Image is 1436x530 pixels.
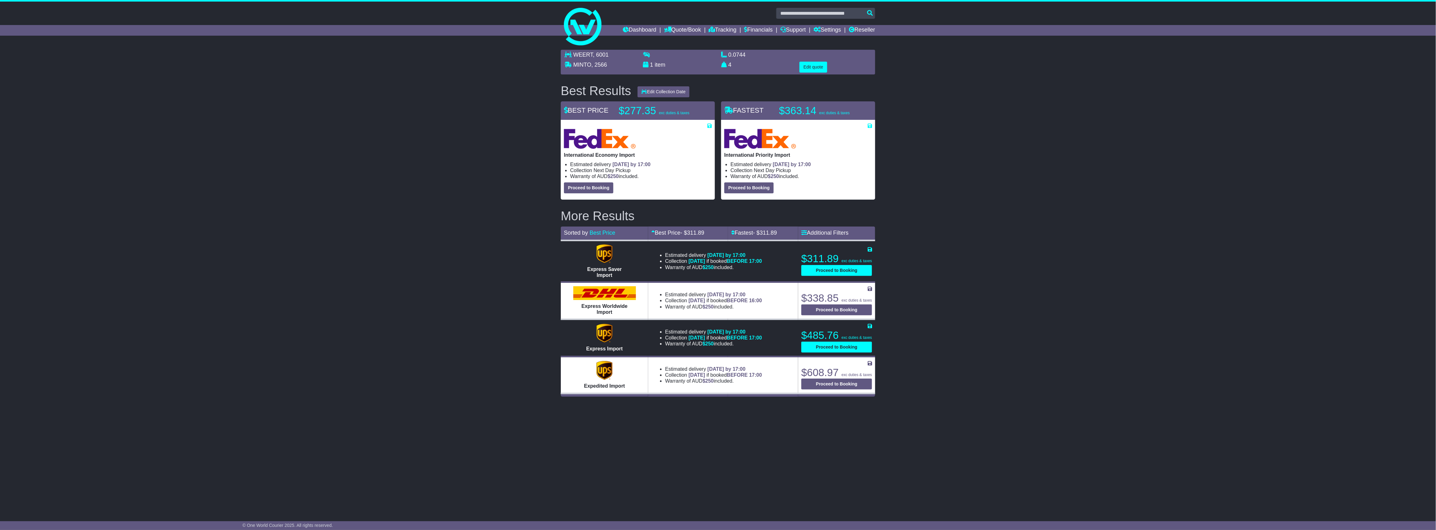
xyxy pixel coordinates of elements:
[558,84,634,98] div: Best Results
[801,265,872,276] button: Proceed to Booking
[842,373,872,377] span: exc duties & taxes
[623,25,656,36] a: Dashboard
[731,167,872,173] li: Collection
[242,523,333,528] span: © One World Courier 2025. All rights reserved.
[665,329,762,335] li: Estimated delivery
[570,161,712,167] li: Estimated delivery
[665,335,762,341] li: Collection
[842,259,872,263] span: exc duties & taxes
[665,292,762,298] li: Estimated delivery
[749,335,762,340] span: 17:00
[597,244,612,263] img: UPS (new): Express Saver Import
[689,335,705,340] span: [DATE]
[801,379,872,390] button: Proceed to Booking
[707,252,746,258] span: [DATE] by 17:00
[612,162,651,167] span: [DATE] by 17:00
[705,304,714,309] span: 250
[597,361,612,380] img: UPS (new): Expedited Import
[754,168,791,173] span: Next Day Pickup
[689,298,705,303] span: [DATE]
[638,86,690,97] button: Edit Collection Date
[731,173,872,179] li: Warranty of AUD included.
[780,25,806,36] a: Support
[689,372,762,378] span: if booked
[749,258,762,264] span: 17:00
[573,286,636,300] img: DHL: Express Worldwide Import
[689,258,762,264] span: if booked
[564,152,712,158] p: International Economy Import
[655,62,665,68] span: item
[665,258,762,264] li: Collection
[728,52,746,58] span: 0.0744
[564,182,613,193] button: Proceed to Booking
[680,230,704,236] span: - $
[801,366,872,379] p: $608.97
[664,25,701,36] a: Quote/Book
[727,258,748,264] span: BEFORE
[665,252,762,258] li: Estimated delivery
[581,303,628,315] span: Express Worldwide Import
[703,304,714,309] span: $
[689,258,705,264] span: [DATE]
[707,329,746,334] span: [DATE] by 17:00
[665,264,762,270] li: Warranty of AUD included.
[586,346,622,351] span: Express Import
[573,62,591,68] span: MINTO
[842,298,872,303] span: exc duties & taxes
[814,25,841,36] a: Settings
[799,62,827,73] button: Edit quote
[749,372,762,378] span: 17:00
[607,174,619,179] span: $
[665,366,762,372] li: Estimated delivery
[731,161,872,167] li: Estimated delivery
[665,372,762,378] li: Collection
[689,335,762,340] span: if booked
[619,104,697,117] p: $277.35
[724,129,796,149] img: FedEx Express: International Priority Import
[570,173,712,179] li: Warranty of AUD included.
[665,298,762,303] li: Collection
[564,230,588,236] span: Sorted by
[705,341,714,346] span: 250
[689,298,762,303] span: if booked
[573,52,593,58] span: WEERT
[665,341,762,347] li: Warranty of AUD included.
[597,324,612,343] img: UPS (new): Express Import
[705,265,714,270] span: 250
[665,304,762,310] li: Warranty of AUD included.
[801,342,872,353] button: Proceed to Booking
[564,129,636,149] img: FedEx Express: International Economy Import
[724,152,872,158] p: International Priority Import
[610,174,619,179] span: 250
[570,167,712,173] li: Collection
[760,230,777,236] span: 311.89
[849,25,875,36] a: Reseller
[773,162,811,167] span: [DATE] by 17:00
[705,378,714,384] span: 250
[768,174,779,179] span: $
[728,62,731,68] span: 4
[801,230,849,236] a: Additional Filters
[687,230,704,236] span: 311.89
[731,230,777,236] a: Fastest- $311.89
[727,335,748,340] span: BEFORE
[727,372,748,378] span: BEFORE
[659,111,689,115] span: exc duties & taxes
[689,372,705,378] span: [DATE]
[801,252,872,265] p: $311.89
[771,174,779,179] span: 250
[819,111,850,115] span: exc duties & taxes
[801,304,872,315] button: Proceed to Booking
[584,383,625,389] span: Expedited Import
[801,329,872,342] p: $485.76
[753,230,777,236] span: - $
[842,335,872,340] span: exc duties & taxes
[707,366,746,372] span: [DATE] by 17:00
[587,267,622,278] span: Express Saver Import
[590,230,615,236] a: Best Price
[801,292,872,304] p: $338.85
[709,25,736,36] a: Tracking
[707,292,746,297] span: [DATE] by 17:00
[727,298,748,303] span: BEFORE
[594,168,631,173] span: Next Day Pickup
